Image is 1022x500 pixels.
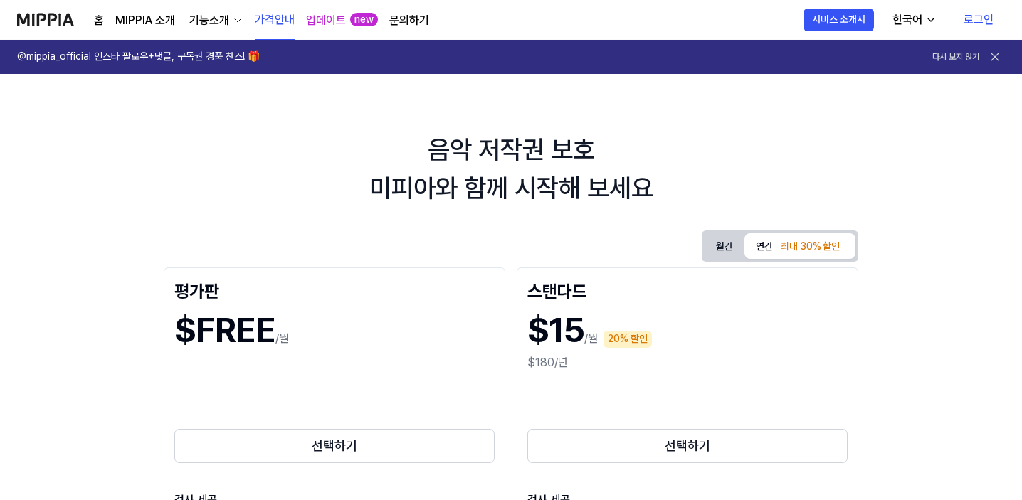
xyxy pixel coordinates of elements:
div: new [350,13,378,27]
button: 연간 [744,233,855,259]
a: 가격안내 [255,1,295,40]
button: 월간 [705,235,744,257]
div: 기능소개 [186,12,232,29]
button: 선택하기 [174,429,495,463]
button: 선택하기 [527,429,848,463]
button: 서비스 소개서 [804,9,874,31]
a: 업데이트 [306,12,346,29]
p: /월 [275,330,289,347]
div: 평가판 [174,278,495,301]
a: 문의하기 [389,12,429,29]
div: 한국어 [890,11,925,28]
div: $180/년 [527,354,848,371]
h1: $FREE [174,307,275,354]
a: MIPPIA 소개 [115,12,175,29]
button: 한국어 [881,6,945,34]
h1: @mippia_official 인스타 팔로우+댓글, 구독권 경품 찬스! 🎁 [17,50,260,64]
div: 최대 30% 할인 [776,238,844,255]
p: /월 [584,330,598,347]
div: 20% 할인 [604,331,652,348]
div: 스탠다드 [527,278,848,301]
a: 선택하기 [174,426,495,466]
a: 선택하기 [527,426,848,466]
h1: $15 [527,307,584,354]
button: 다시 보지 않기 [932,51,979,63]
button: 기능소개 [186,12,243,29]
a: 홈 [94,12,104,29]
